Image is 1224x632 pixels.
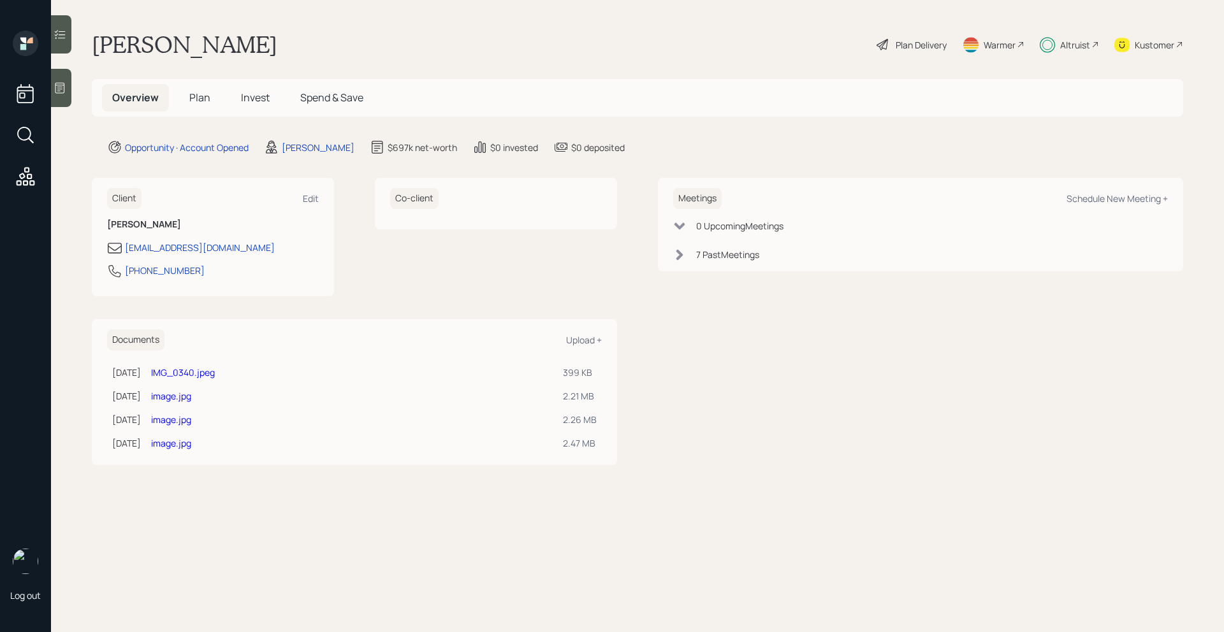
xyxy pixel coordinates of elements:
span: Overview [112,90,159,104]
div: Schedule New Meeting + [1067,192,1168,205]
div: 2.26 MB [563,413,597,426]
div: Altruist [1060,38,1090,52]
div: [DATE] [112,436,141,450]
div: 7 Past Meeting s [696,248,759,261]
div: [DATE] [112,366,141,379]
div: Upload + [566,334,602,346]
h6: Documents [107,329,164,350]
div: Edit [303,192,319,205]
h6: Co-client [390,188,439,209]
span: Spend & Save [300,90,363,104]
div: $0 invested [490,141,538,154]
img: michael-russo-headshot.png [13,549,38,574]
h6: Meetings [673,188,722,209]
div: [DATE] [112,413,141,426]
a: image.jpg [151,437,191,449]
div: [PHONE_NUMBER] [125,264,205,277]
h6: [PERSON_NAME] [107,219,319,230]
a: IMG_0340.jpeg [151,366,215,378]
a: image.jpg [151,413,191,426]
div: Log out [10,589,41,601]
div: 399 KB [563,366,597,379]
h1: [PERSON_NAME] [92,31,277,59]
div: 0 Upcoming Meeting s [696,219,783,233]
a: image.jpg [151,390,191,402]
div: [DATE] [112,389,141,403]
div: [PERSON_NAME] [282,141,354,154]
div: $697k net-worth [388,141,457,154]
div: Plan Delivery [896,38,947,52]
div: Warmer [984,38,1016,52]
h6: Client [107,188,142,209]
div: Kustomer [1135,38,1174,52]
div: $0 deposited [571,141,625,154]
div: Opportunity · Account Opened [125,141,249,154]
div: 2.21 MB [563,389,597,403]
span: Invest [241,90,270,104]
span: Plan [189,90,210,104]
div: 2.47 MB [563,436,597,450]
div: [EMAIL_ADDRESS][DOMAIN_NAME] [125,241,275,254]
